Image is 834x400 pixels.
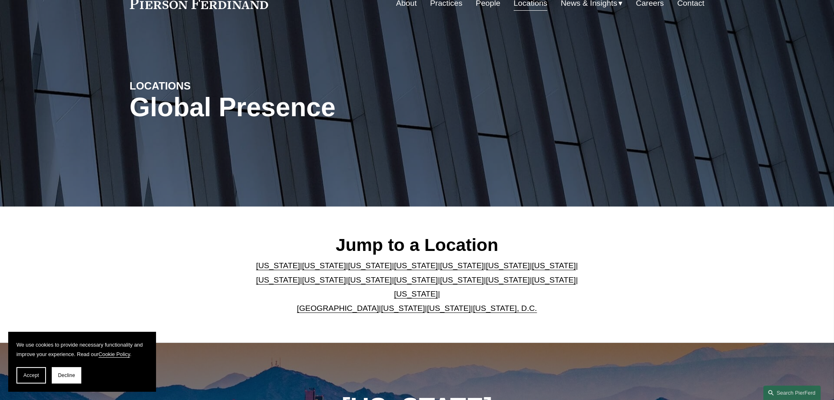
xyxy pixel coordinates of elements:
p: We use cookies to provide necessary functionality and improve your experience. Read our . [16,340,148,359]
a: [US_STATE] [486,276,530,284]
a: [US_STATE] [256,261,300,270]
h2: Jump to a Location [249,234,585,255]
a: [US_STATE] [381,304,425,313]
a: [US_STATE] [394,290,438,298]
p: | | | | | | | | | | | | | | | | | | [249,259,585,315]
a: Search this site [763,386,821,400]
a: [US_STATE], D.C. [473,304,537,313]
a: [GEOGRAPHIC_DATA] [297,304,379,313]
section: Cookie banner [8,332,156,392]
h4: LOCATIONS [130,79,273,92]
a: [US_STATE] [302,261,346,270]
a: [US_STATE] [532,261,576,270]
a: [US_STATE] [394,261,438,270]
span: Decline [58,372,75,378]
button: Accept [16,367,46,384]
a: [US_STATE] [348,261,392,270]
a: [US_STATE] [486,261,530,270]
a: [US_STATE] [348,276,392,284]
a: [US_STATE] [302,276,346,284]
h1: Global Presence [130,92,513,122]
a: [US_STATE] [256,276,300,284]
a: Cookie Policy [99,351,130,357]
a: [US_STATE] [440,276,484,284]
button: Decline [52,367,81,384]
a: [US_STATE] [394,276,438,284]
a: [US_STATE] [440,261,484,270]
a: [US_STATE] [427,304,471,313]
a: [US_STATE] [532,276,576,284]
span: Accept [23,372,39,378]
